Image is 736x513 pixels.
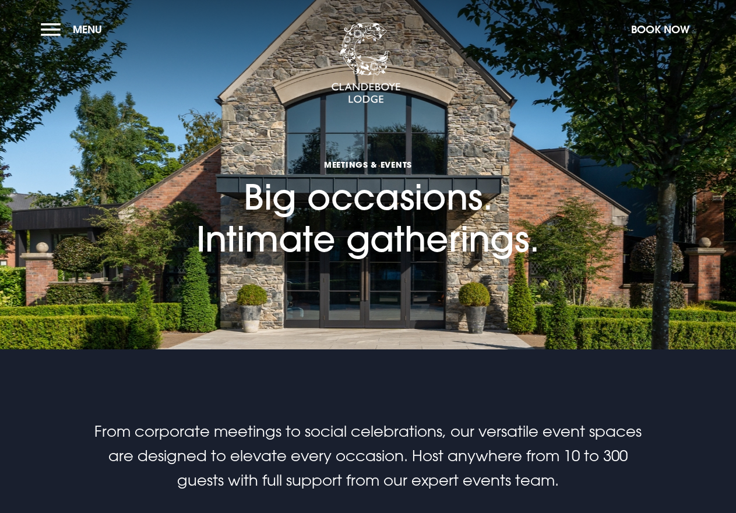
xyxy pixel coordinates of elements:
h1: Big occasions. Intimate gatherings. [196,95,540,260]
span: From corporate meetings to social celebrations, our versatile event spaces are designed to elevat... [94,422,642,489]
span: Menu [73,23,102,36]
img: Clandeboye Lodge [331,23,401,104]
button: Menu [41,17,108,42]
button: Book Now [625,17,695,42]
span: Meetings & Events [196,159,540,170]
